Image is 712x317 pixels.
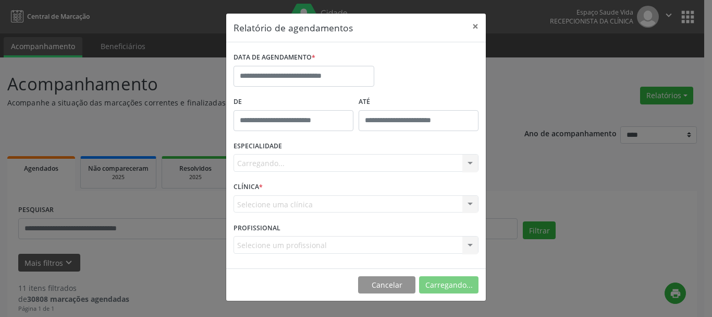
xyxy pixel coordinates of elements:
label: PROFISSIONAL [234,220,280,236]
button: Cancelar [358,276,415,294]
label: CLÍNICA [234,179,263,195]
button: Carregando... [419,276,478,294]
label: De [234,94,353,110]
label: ATÉ [359,94,478,110]
label: DATA DE AGENDAMENTO [234,50,315,66]
h5: Relatório de agendamentos [234,21,353,34]
label: ESPECIALIDADE [234,138,282,155]
button: Close [465,14,486,39]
